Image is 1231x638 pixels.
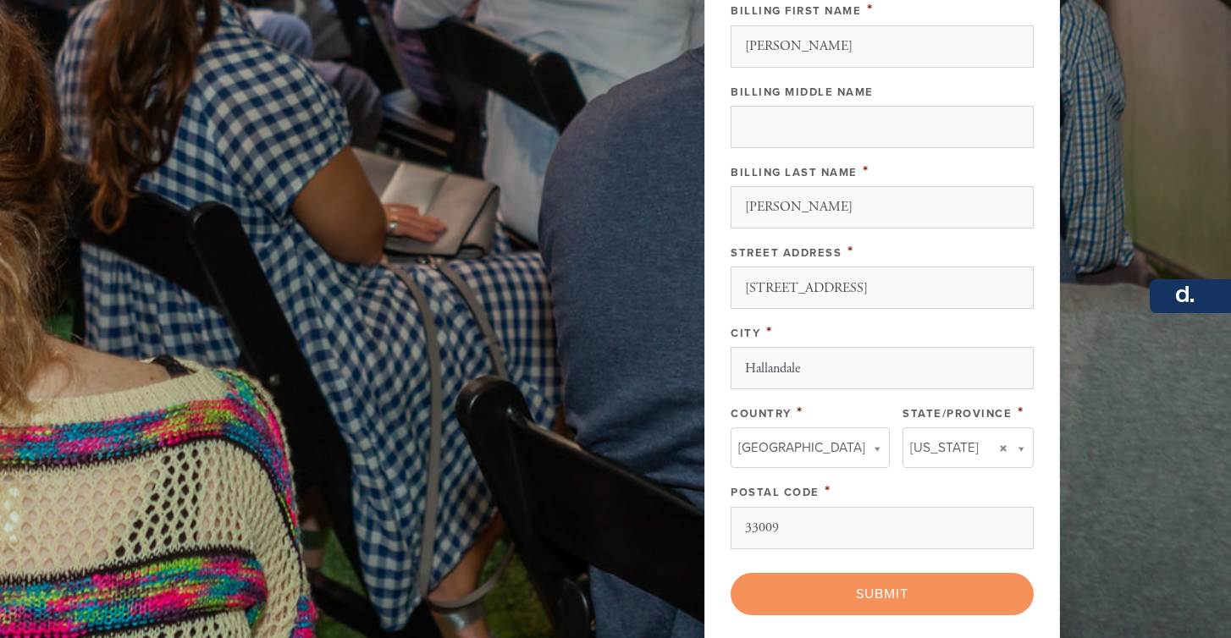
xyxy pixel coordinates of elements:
a: [US_STATE] [903,427,1034,468]
span: [US_STATE] [910,437,979,459]
label: Country [731,407,792,421]
span: This field is required. [797,403,803,421]
span: This field is required. [847,242,854,261]
label: Postal Code [731,486,820,499]
label: Street Address [731,246,842,260]
label: City [731,327,760,340]
span: This field is required. [825,481,831,500]
span: This field is required. [863,162,869,180]
label: Billing Middle Name [731,85,874,99]
span: This field is required. [1018,403,1024,421]
label: Billing First Name [731,4,861,18]
span: This field is required. [766,322,773,341]
span: [GEOGRAPHIC_DATA] [738,437,865,459]
a: [GEOGRAPHIC_DATA] [731,427,890,468]
label: Billing Last Name [731,166,858,179]
label: State/Province [903,407,1012,421]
